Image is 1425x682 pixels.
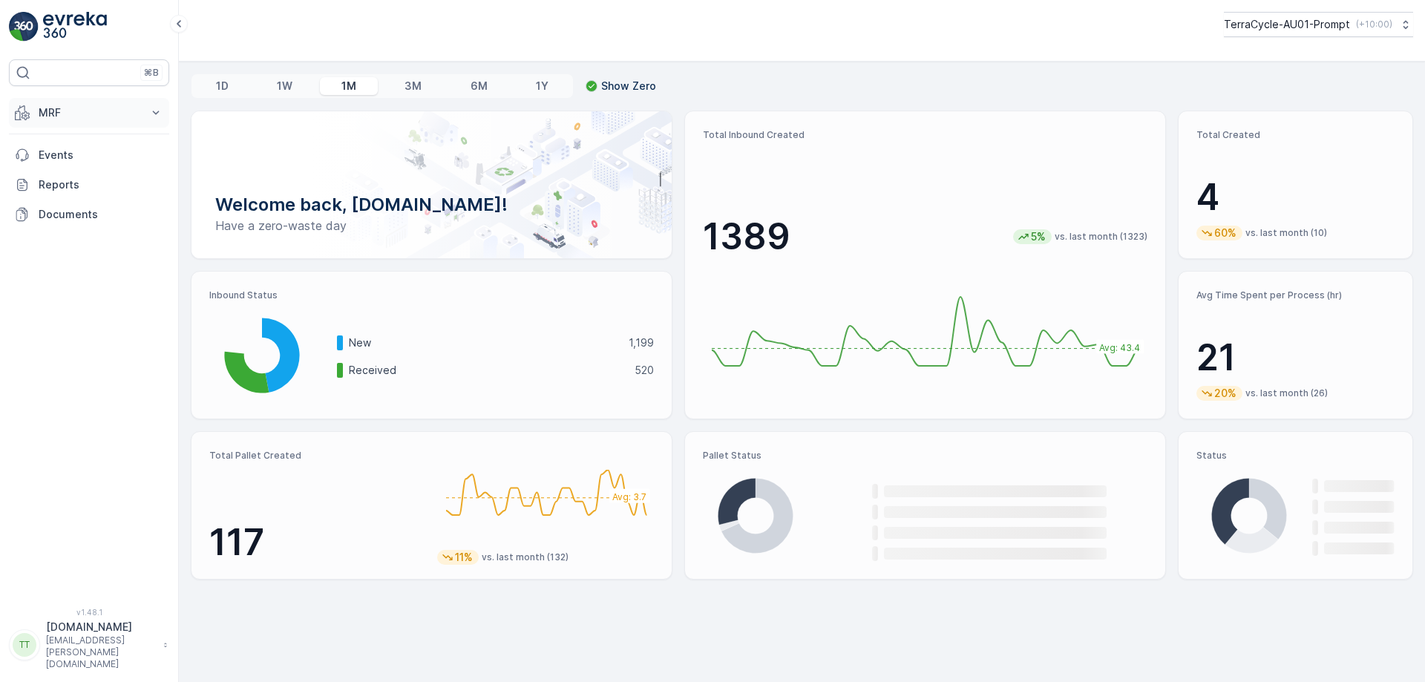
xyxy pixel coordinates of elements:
p: 1Y [536,79,548,94]
p: 1D [216,79,229,94]
a: Reports [9,170,169,200]
p: Total Inbound Created [703,129,1147,141]
img: logo [9,12,39,42]
p: Reports [39,177,163,192]
button: TT[DOMAIN_NAME][EMAIL_ADDRESS][PERSON_NAME][DOMAIN_NAME] [9,620,169,670]
p: ( +10:00 ) [1356,19,1392,30]
p: 1M [341,79,356,94]
p: Pallet Status [703,450,1147,462]
p: Received [349,363,625,378]
p: vs. last month (132) [482,551,569,563]
p: Documents [39,207,163,222]
p: vs. last month (1323) [1055,231,1147,243]
p: 60% [1213,226,1238,240]
p: Events [39,148,163,163]
p: TerraCycle-AU01-Prompt [1224,17,1350,32]
p: vs. last month (26) [1245,387,1328,399]
p: Status [1196,450,1395,462]
p: 3M [404,79,422,94]
p: 1389 [703,214,790,259]
p: Avg Time Spent per Process (hr) [1196,289,1395,301]
p: 117 [209,520,425,565]
p: 20% [1213,386,1238,401]
p: vs. last month (10) [1245,227,1327,239]
p: Inbound Status [209,289,654,301]
a: Documents [9,200,169,229]
p: [EMAIL_ADDRESS][PERSON_NAME][DOMAIN_NAME] [46,635,156,670]
p: 21 [1196,335,1395,380]
p: Welcome back, [DOMAIN_NAME]! [215,193,648,217]
p: 11% [453,550,474,565]
p: 1W [277,79,292,94]
p: New [349,335,619,350]
p: 520 [635,363,654,378]
span: v 1.48.1 [9,608,169,617]
p: 6M [471,79,488,94]
p: 5% [1029,229,1047,244]
p: Have a zero-waste day [215,217,648,235]
p: Total Created [1196,129,1395,141]
img: logo_light-DOdMpM7g.png [43,12,107,42]
button: TerraCycle-AU01-Prompt(+10:00) [1224,12,1413,37]
p: 1,199 [629,335,654,350]
p: ⌘B [144,67,159,79]
p: [DOMAIN_NAME] [46,620,156,635]
p: MRF [39,105,140,120]
a: Events [9,140,169,170]
button: MRF [9,98,169,128]
p: Total Pallet Created [209,450,425,462]
p: 4 [1196,175,1395,220]
p: Show Zero [601,79,656,94]
div: TT [13,633,36,657]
